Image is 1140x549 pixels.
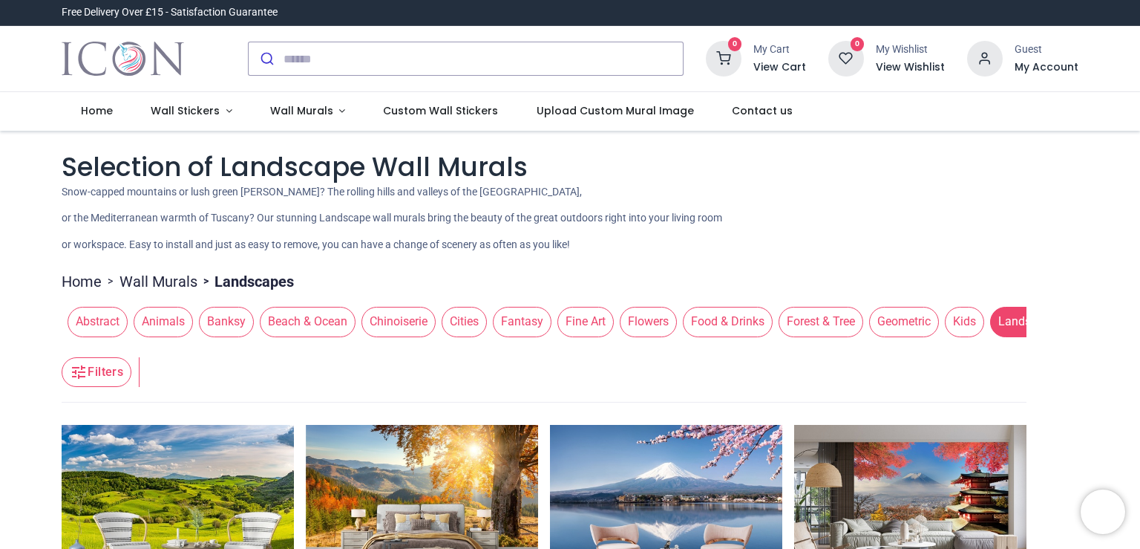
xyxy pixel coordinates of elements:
span: Geometric [869,307,939,337]
a: Wall Stickers [131,92,251,131]
a: Wall Murals [251,92,364,131]
span: Banksy [199,307,254,337]
span: Custom Wall Stickers [383,103,498,118]
a: My Account [1015,60,1078,75]
button: Cities [436,307,487,337]
span: Home [81,103,113,118]
a: Logo of Icon Wall Stickers [62,38,184,79]
h1: Selection of Landscape Wall Murals [62,149,1078,185]
span: Abstract [68,307,128,337]
span: Upload Custom Mural Image [537,103,694,118]
span: Cities [442,307,487,337]
p: or workspace. Easy to install and just as easy to remove, you can have a change of scenery as oft... [62,238,1078,253]
button: Kids [939,307,984,337]
a: Home [62,271,102,292]
button: Abstract [62,307,128,337]
span: Chinoiserie [361,307,436,337]
button: Fantasy [487,307,551,337]
span: Kids [945,307,984,337]
button: Beach & Ocean [254,307,356,337]
sup: 0 [728,37,742,51]
div: Free Delivery Over £15 - Satisfaction Guarantee [62,5,278,20]
span: Fine Art [557,307,614,337]
span: Beach & Ocean [260,307,356,337]
button: Landscapes [984,307,1070,337]
button: Food & Drinks [677,307,773,337]
button: Fine Art [551,307,614,337]
button: Forest & Tree [773,307,863,337]
button: Filters [62,357,131,387]
p: Snow-capped mountains or lush green [PERSON_NAME]? The rolling hills and valleys of the [GEOGRAPH... [62,185,1078,200]
span: Contact us [732,103,793,118]
a: Wall Murals [119,271,197,292]
span: Food & Drinks [683,307,773,337]
button: Animals [128,307,193,337]
div: My Cart [753,42,806,57]
span: Fantasy [493,307,551,337]
span: > [197,274,214,289]
span: Landscapes [990,307,1070,337]
button: Flowers [614,307,677,337]
a: View Wishlist [876,60,945,75]
img: Icon Wall Stickers [62,38,184,79]
div: Guest [1015,42,1078,57]
span: Animals [134,307,193,337]
button: Submit [249,42,284,75]
iframe: Customer reviews powered by Trustpilot [767,5,1078,20]
iframe: Brevo live chat [1081,490,1125,534]
button: Banksy [193,307,254,337]
sup: 0 [851,37,865,51]
span: Forest & Tree [779,307,863,337]
div: My Wishlist [876,42,945,57]
span: > [102,274,119,289]
span: Wall Murals [270,103,333,118]
p: or the Mediterranean warmth of Tuscany? Our stunning Landscape wall murals bring the beauty of th... [62,211,1078,226]
span: Flowers [620,307,677,337]
span: Wall Stickers [151,103,220,118]
button: Geometric [863,307,939,337]
li: Landscapes [197,271,294,292]
a: 0 [828,52,864,64]
a: 0 [706,52,741,64]
button: Chinoiserie [356,307,436,337]
a: View Cart [753,60,806,75]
